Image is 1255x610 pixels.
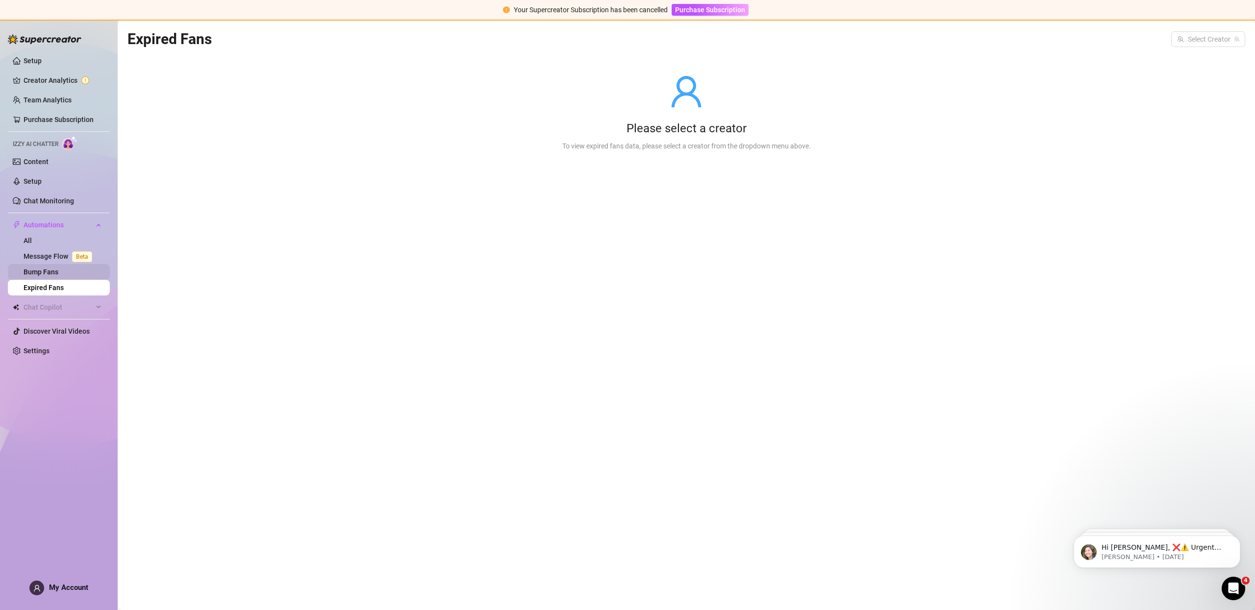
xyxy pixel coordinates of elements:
span: My Account [49,583,88,592]
span: Automations [24,217,93,233]
iframe: Intercom live chat [1222,577,1245,600]
article: Expired Fans [127,27,212,50]
span: thunderbolt [13,221,21,229]
button: Purchase Subscription [672,4,749,16]
a: Bump Fans [24,268,58,276]
a: Purchase Subscription [672,6,749,14]
img: logo-BBDzfeDw.svg [8,34,81,44]
a: Content [24,158,49,166]
a: Creator Analytics exclamation-circle [24,73,102,88]
img: Chat Copilot [13,304,19,311]
span: exclamation-circle [503,6,510,13]
div: To view expired fans data, please select a creator from the dropdown menu above. [562,141,811,151]
span: 4 [1242,577,1250,585]
span: Purchase Subscription [675,6,745,14]
a: All [24,237,32,244]
a: Purchase Subscription [24,116,94,123]
iframe: Intercom notifications message [1059,515,1255,584]
a: Message FlowBeta [24,252,96,260]
a: Settings [24,347,50,355]
img: AI Chatter [62,136,77,150]
span: Izzy AI Chatter [13,140,58,149]
a: Chat Monitoring [24,197,74,205]
a: Setup [24,177,42,185]
span: Your Supercreator Subscription has been cancelled [514,6,668,14]
span: Beta [72,251,92,262]
a: Setup [24,57,42,65]
span: user [33,585,41,592]
span: Chat Copilot [24,299,93,315]
a: Expired Fans [24,284,64,292]
div: Please select a creator [562,121,811,137]
a: Team Analytics [24,96,72,104]
a: Discover Viral Videos [24,327,90,335]
span: team [1234,36,1240,42]
span: user [669,74,704,109]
